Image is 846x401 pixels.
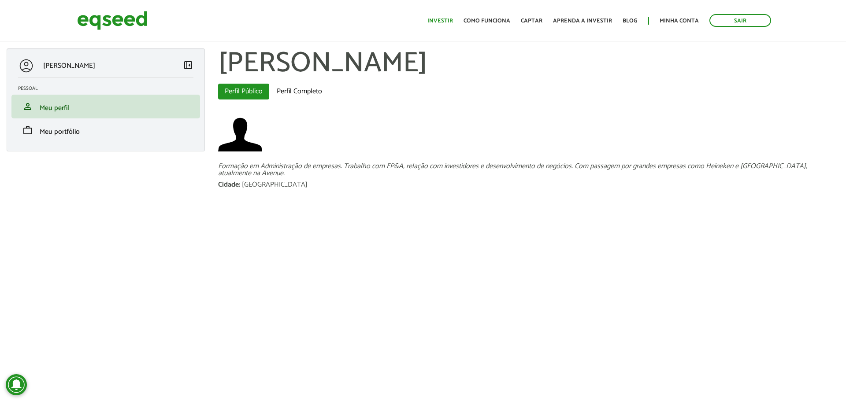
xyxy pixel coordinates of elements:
[709,14,771,27] a: Sair
[183,60,193,72] a: Colapsar menu
[218,163,839,177] div: Formação em Administração de empresas. Trabalho com FP&A, relação com investidores e desenvolvime...
[22,125,33,136] span: work
[18,86,200,91] h2: Pessoal
[660,18,699,24] a: Minha conta
[242,181,308,188] div: [GEOGRAPHIC_DATA]
[22,101,33,112] span: person
[218,84,269,99] a: Perfil Público
[270,84,329,99] a: Perfil Completo
[218,113,262,157] a: Ver perfil do usuário.
[40,102,69,114] span: Meu perfil
[18,125,193,136] a: workMeu portfólio
[218,48,839,79] h1: [PERSON_NAME]
[77,9,148,32] img: EqSeed
[427,18,453,24] a: Investir
[553,18,612,24] a: Aprenda a investir
[11,95,200,118] li: Meu perfil
[623,18,637,24] a: Blog
[464,18,510,24] a: Como funciona
[40,126,80,138] span: Meu portfólio
[43,62,95,70] p: [PERSON_NAME]
[521,18,542,24] a: Captar
[239,179,240,191] span: :
[183,60,193,70] span: left_panel_close
[218,113,262,157] img: Foto de Fernando Visani
[218,181,242,188] div: Cidade
[11,118,200,142] li: Meu portfólio
[18,101,193,112] a: personMeu perfil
